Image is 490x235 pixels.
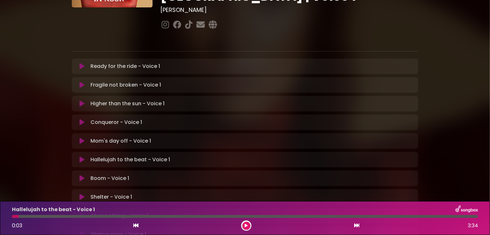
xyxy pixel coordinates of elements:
img: songbox-logo-white.png [456,205,478,214]
p: Boom - Voice 1 [91,174,129,182]
p: Mom's day off - Voice 1 [91,137,151,145]
p: Fragile not broken - Voice 1 [91,81,161,89]
p: Ready for the ride - Voice 1 [91,62,160,70]
h3: [PERSON_NAME] [160,6,418,14]
p: Shelter - Voice 1 [91,193,132,201]
span: 3:34 [468,222,478,230]
p: Hallelujah to the beat - Voice 1 [12,206,95,213]
p: Higher than the sun - Voice 1 [91,100,165,108]
span: 0:03 [12,222,22,229]
p: Hallelujah to the beat - Voice 1 [91,156,170,164]
p: Conqueror - Voice 1 [91,118,142,126]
